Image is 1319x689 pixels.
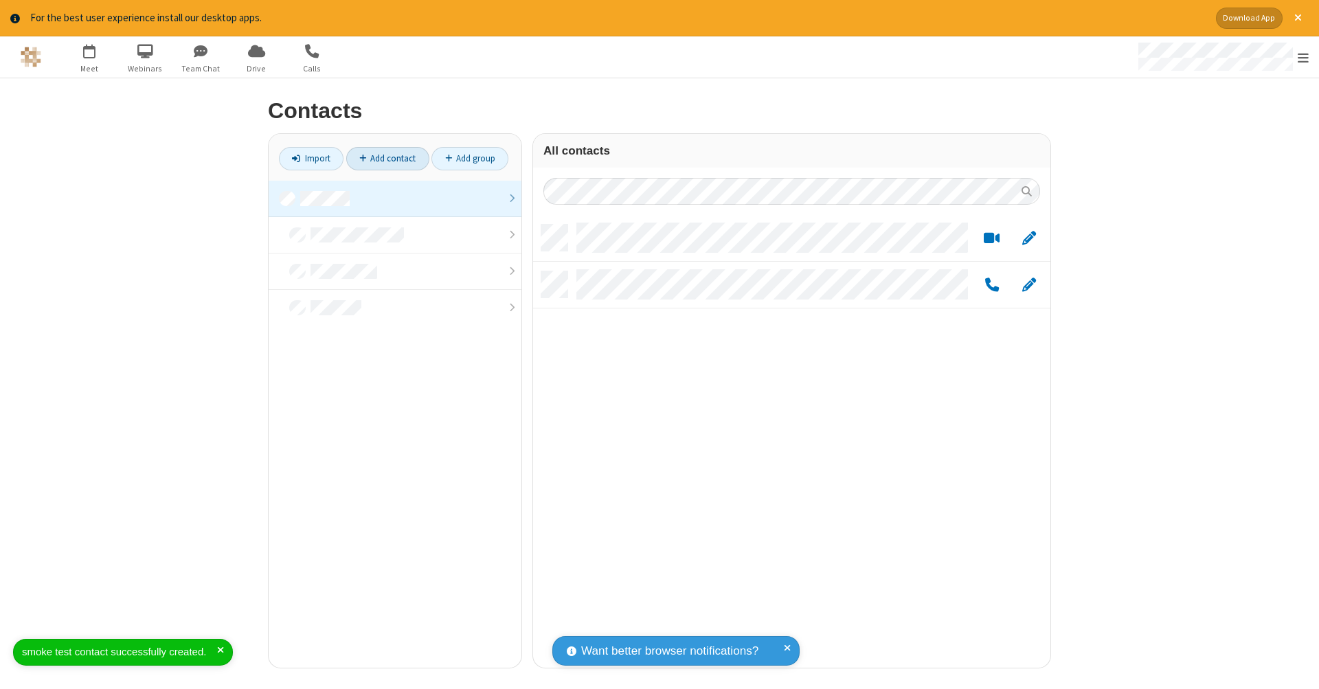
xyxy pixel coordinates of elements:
[1015,276,1042,293] button: Edit
[268,99,1051,123] h2: Contacts
[21,47,41,67] img: QA Selenium DO NOT DELETE OR CHANGE
[346,147,429,170] a: Add contact
[543,144,1040,157] h3: All contacts
[1216,8,1283,29] button: Download App
[581,642,758,660] span: Want better browser notifications?
[120,63,171,75] span: Webinars
[1287,8,1309,29] button: Close alert
[30,10,1206,26] div: For the best user experience install our desktop apps.
[978,276,1005,293] button: Call by phone
[64,63,115,75] span: Meet
[231,63,282,75] span: Drive
[22,644,217,660] div: smoke test contact successfully created.
[1015,229,1042,247] button: Edit
[978,229,1005,247] button: Start a video meeting
[175,63,227,75] span: Team Chat
[5,36,56,78] button: Logo
[431,147,508,170] a: Add group
[533,215,1050,669] div: grid
[286,63,338,75] span: Calls
[1125,36,1319,78] div: Open menu
[279,147,343,170] a: Import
